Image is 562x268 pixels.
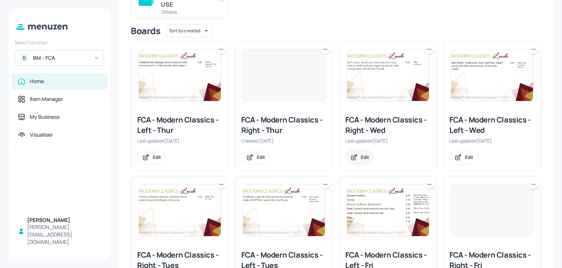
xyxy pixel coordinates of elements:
[449,115,535,135] div: FCA - Modern Classics - Left - Wed
[153,154,161,160] div: Edit
[30,113,59,121] div: My Business
[137,138,223,144] div: Last updated [DATE].
[137,115,223,135] div: FCA - Modern Classics - Left - Thur
[139,185,221,236] img: 2025-03-04-1741084435201z7emhxromjn.jpeg
[30,78,44,85] div: Home
[27,223,101,246] div: [PERSON_NAME][EMAIL_ADDRESS][DOMAIN_NAME]
[15,39,104,46] div: Select Location
[465,154,473,160] div: Edit
[345,138,431,144] div: Last updated [DATE].
[241,138,327,144] div: Created [DATE].
[131,25,160,37] div: Boards
[20,53,29,62] div: B
[139,50,221,101] img: 2025-02-06-1738841041304dnxrpptdq09.jpeg
[243,185,325,236] img: 2025-06-10-174954325901460l4d3as6cc.jpeg
[449,138,535,144] div: Last updated [DATE].
[161,9,208,15] div: 12 items
[30,95,63,103] div: Item Manager
[347,50,429,101] img: 2025-08-27-1756291608407lfmagucyc6k.jpeg
[166,23,212,38] div: Sort by created
[241,115,327,135] div: FCA - Modern Classics - Right - Thur
[30,131,53,138] div: Visualiser
[347,185,429,236] img: 2025-08-15-17552484965732kf26pavas9.jpeg
[257,154,265,160] div: Edit
[345,115,431,135] div: FCA - Modern Classics - Right - Wed
[33,54,89,62] div: BM - FCA
[451,50,533,101] img: 2025-08-27-17562920136811pb6v2egbvij.jpeg
[361,154,369,160] div: Edit
[27,216,101,224] div: [PERSON_NAME]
